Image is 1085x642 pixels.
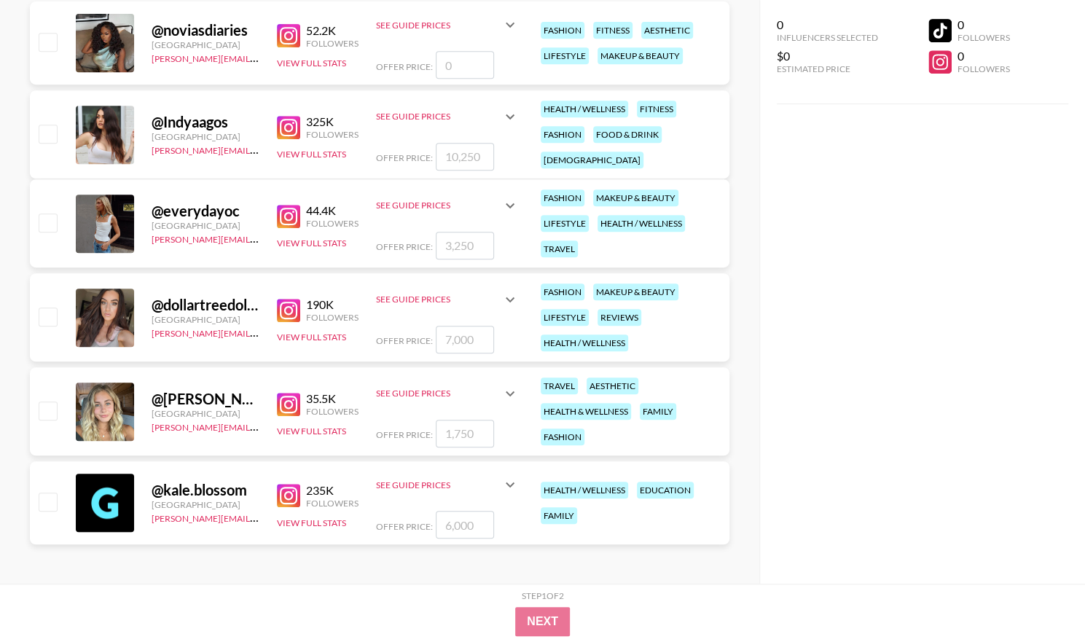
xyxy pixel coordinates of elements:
[515,607,570,636] button: Next
[306,129,359,140] div: Followers
[152,202,259,220] div: @ everydayoc
[637,101,676,117] div: fitness
[436,511,494,539] input: 6,000
[957,63,1010,74] div: Followers
[777,63,878,74] div: Estimated Price
[541,215,589,232] div: lifestyle
[277,484,300,507] img: Instagram
[152,231,367,245] a: [PERSON_NAME][EMAIL_ADDRESS][DOMAIN_NAME]
[306,203,359,218] div: 44.4K
[376,152,433,163] span: Offer Price:
[152,142,367,156] a: [PERSON_NAME][EMAIL_ADDRESS][DOMAIN_NAME]
[152,390,259,408] div: @ [PERSON_NAME].[PERSON_NAME]
[277,426,346,437] button: View Full Stats
[306,498,359,509] div: Followers
[152,296,259,314] div: @ dollartreedollie
[152,419,367,433] a: [PERSON_NAME][EMAIL_ADDRESS][DOMAIN_NAME]
[376,200,501,211] div: See Guide Prices
[541,507,577,524] div: family
[306,218,359,229] div: Followers
[593,22,632,39] div: fitness
[277,205,300,228] img: Instagram
[306,312,359,323] div: Followers
[306,391,359,406] div: 35.5K
[957,49,1010,63] div: 0
[541,403,631,420] div: health & wellness
[436,420,494,447] input: 1,750
[436,232,494,259] input: 3,250
[306,297,359,312] div: 190K
[587,377,638,394] div: aesthetic
[522,590,564,601] div: Step 1 of 2
[541,152,643,168] div: [DEMOGRAPHIC_DATA]
[152,50,367,64] a: [PERSON_NAME][EMAIL_ADDRESS][DOMAIN_NAME]
[376,20,501,31] div: See Guide Prices
[277,58,346,68] button: View Full Stats
[640,403,676,420] div: family
[541,101,628,117] div: health / wellness
[152,325,367,339] a: [PERSON_NAME][EMAIL_ADDRESS][DOMAIN_NAME]
[277,149,346,160] button: View Full Stats
[376,282,519,317] div: See Guide Prices
[541,240,578,257] div: travel
[541,428,584,445] div: fashion
[541,377,578,394] div: travel
[598,47,683,64] div: makeup & beauty
[306,406,359,417] div: Followers
[277,332,346,342] button: View Full Stats
[593,189,678,206] div: makeup & beauty
[152,21,259,39] div: @ noviasdiaries
[376,479,501,490] div: See Guide Prices
[277,116,300,139] img: Instagram
[541,47,589,64] div: lifestyle
[641,22,693,39] div: aesthetic
[541,482,628,498] div: health / wellness
[593,126,662,143] div: food & drink
[277,393,300,416] img: Instagram
[277,24,300,47] img: Instagram
[957,32,1010,43] div: Followers
[376,467,519,502] div: See Guide Prices
[277,238,346,248] button: View Full Stats
[152,39,259,50] div: [GEOGRAPHIC_DATA]
[593,283,678,300] div: makeup & beauty
[376,388,501,399] div: See Guide Prices
[436,326,494,353] input: 7,000
[277,517,346,528] button: View Full Stats
[777,32,878,43] div: Influencers Selected
[152,499,259,510] div: [GEOGRAPHIC_DATA]
[376,294,501,305] div: See Guide Prices
[152,408,259,419] div: [GEOGRAPHIC_DATA]
[306,483,359,498] div: 235K
[376,521,433,532] span: Offer Price:
[376,99,519,134] div: See Guide Prices
[541,334,628,351] div: health / wellness
[152,314,259,325] div: [GEOGRAPHIC_DATA]
[541,189,584,206] div: fashion
[376,61,433,72] span: Offer Price:
[306,23,359,38] div: 52.2K
[541,283,584,300] div: fashion
[306,38,359,49] div: Followers
[598,215,685,232] div: health / wellness
[376,111,501,122] div: See Guide Prices
[376,7,519,42] div: See Guide Prices
[277,299,300,322] img: Instagram
[436,51,494,79] input: 0
[152,113,259,131] div: @ Indyaagos
[598,309,641,326] div: reviews
[777,49,878,63] div: $0
[957,17,1010,32] div: 0
[376,429,433,440] span: Offer Price:
[376,376,519,411] div: See Guide Prices
[152,131,259,142] div: [GEOGRAPHIC_DATA]
[376,241,433,252] span: Offer Price:
[541,309,589,326] div: lifestyle
[541,22,584,39] div: fashion
[637,482,694,498] div: education
[306,114,359,129] div: 325K
[541,126,584,143] div: fashion
[777,17,878,32] div: 0
[152,481,259,499] div: @ kale.blossom
[152,510,367,524] a: [PERSON_NAME][EMAIL_ADDRESS][DOMAIN_NAME]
